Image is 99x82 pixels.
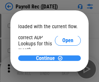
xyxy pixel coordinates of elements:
img: Continue [57,55,63,61]
button: ContinueContinue [18,55,81,61]
button: Open [55,35,81,46]
span: Continue [36,56,55,61]
div: Please select the correct ADP Lookups for this month [18,28,55,53]
span: Open [62,38,73,43]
